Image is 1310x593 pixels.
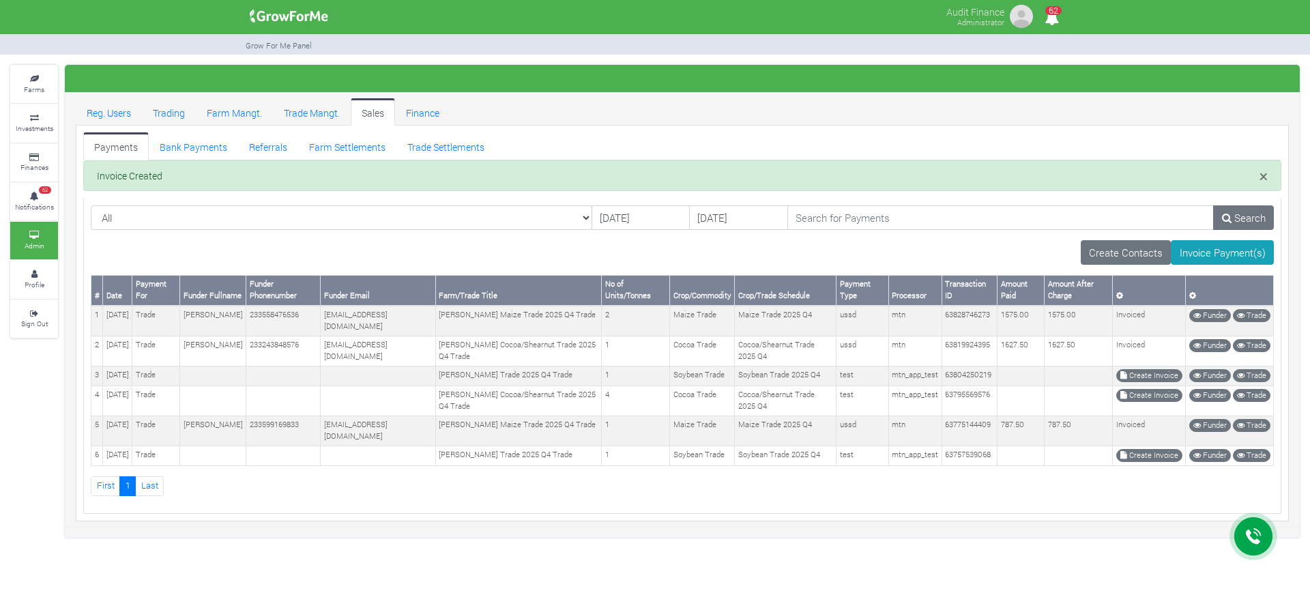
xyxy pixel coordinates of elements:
[25,280,44,289] small: Profile
[998,275,1045,305] th: Amount Paid
[1213,205,1274,230] a: Search
[888,416,942,446] td: mtn
[10,104,58,142] a: Investments
[435,446,602,465] td: [PERSON_NAME] Trade 2025 Q4 Trade
[836,416,888,446] td: ussd
[238,132,298,160] a: Referrals
[10,300,58,338] a: Sign Out
[735,366,836,386] td: Soybean Trade 2025 Q4
[942,446,998,465] td: 63757539068
[602,446,670,465] td: 1
[10,183,58,220] a: 62 Notifications
[103,386,132,416] td: [DATE]
[592,205,690,230] input: DD/MM/YYYY
[1045,416,1113,446] td: 787.50
[91,275,103,305] th: #
[942,336,998,366] td: 63819924395
[1008,3,1035,30] img: growforme image
[888,275,942,305] th: Processor
[836,336,888,366] td: ussd
[670,306,735,336] td: Maize Trade
[1045,306,1113,336] td: 1575.00
[103,306,132,336] td: [DATE]
[1113,336,1186,366] td: Invoiced
[91,446,103,465] td: 6
[24,85,44,94] small: Farms
[91,366,103,386] td: 3
[1113,306,1186,336] td: Invoiced
[20,162,48,172] small: Finances
[957,17,1004,27] small: Administrator
[245,3,333,30] img: growforme image
[787,205,1214,230] input: Search for Payments
[942,366,998,386] td: 63804250219
[1045,275,1113,305] th: Amount After Charge
[836,446,888,465] td: test
[670,366,735,386] td: Soybean Trade
[888,336,942,366] td: mtn
[321,275,436,305] th: Funder Email
[246,306,321,336] td: 233558476536
[103,366,132,386] td: [DATE]
[888,366,942,386] td: mtn_app_test
[836,275,888,305] th: Payment Type
[142,98,196,126] a: Trading
[735,336,836,366] td: Cocoa/Shearnut Trade 2025 Q4
[103,446,132,465] td: [DATE]
[91,386,103,416] td: 4
[946,3,1004,19] p: Audit Finance
[735,306,836,336] td: Maize Trade 2025 Q4
[273,98,351,126] a: Trade Mangt.
[1045,336,1113,366] td: 1627.50
[1233,309,1270,322] a: Trade
[149,132,238,160] a: Bank Payments
[670,275,735,305] th: Crop/Commodity
[321,336,436,366] td: [EMAIL_ADDRESS][DOMAIN_NAME]
[1189,339,1231,352] a: Funder
[321,306,436,336] td: [EMAIL_ADDRESS][DOMAIN_NAME]
[246,275,321,305] th: Funder Phonenumber
[10,66,58,103] a: Farms
[25,241,44,250] small: Admin
[735,275,836,305] th: Crop/Trade Schedule
[942,386,998,416] td: 63795569576
[998,416,1045,446] td: 787.50
[83,160,1281,192] div: Invoice Created
[1233,389,1270,402] a: Trade
[836,366,888,386] td: test
[602,416,670,446] td: 1
[942,275,998,305] th: Transaction ID
[10,222,58,259] a: Admin
[1260,166,1268,186] span: ×
[670,336,735,366] td: Cocoa Trade
[246,336,321,366] td: 233243848576
[76,98,142,126] a: Reg. Users
[836,386,888,416] td: test
[670,416,735,446] td: Maize Trade
[1189,389,1231,402] a: Funder
[1113,416,1186,446] td: Invoiced
[1189,309,1231,322] a: Funder
[180,275,246,305] th: Funder Fullname
[1038,3,1065,33] i: Notifications
[135,476,164,496] a: Last
[602,386,670,416] td: 4
[1189,419,1231,432] a: Funder
[1233,449,1270,462] a: Trade
[1189,369,1231,382] a: Funder
[1038,13,1065,26] a: 62
[132,275,180,305] th: Payment For
[435,336,602,366] td: [PERSON_NAME] Cocoa/Shearnut Trade 2025 Q4 Trade
[942,306,998,336] td: 63828746273
[91,476,1274,496] nav: Page Navigation
[103,336,132,366] td: [DATE]
[39,186,51,194] span: 62
[119,476,136,496] a: 1
[435,306,602,336] td: [PERSON_NAME] Maize Trade 2025 Q4 Trade
[670,386,735,416] td: Cocoa Trade
[132,416,180,446] td: Trade
[602,336,670,366] td: 1
[1233,339,1270,352] a: Trade
[132,366,180,386] td: Trade
[689,205,787,230] input: DD/MM/YYYY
